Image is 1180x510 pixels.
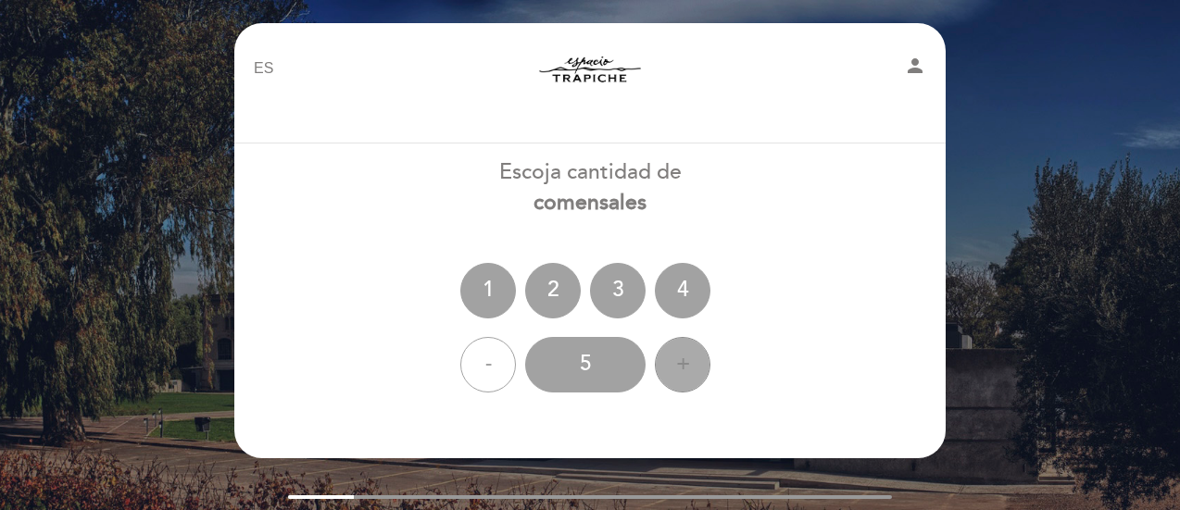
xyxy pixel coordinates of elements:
[233,157,947,218] div: Escoja cantidad de
[655,337,710,392] div: +
[525,337,646,392] div: 5
[460,337,516,392] div: -
[460,263,516,318] div: 1
[904,55,926,83] button: person
[525,263,581,318] div: 2
[904,55,926,77] i: person
[534,190,646,216] b: comensales
[590,263,646,318] div: 3
[474,44,706,94] a: Espacio Trapiche
[655,263,710,318] div: 4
